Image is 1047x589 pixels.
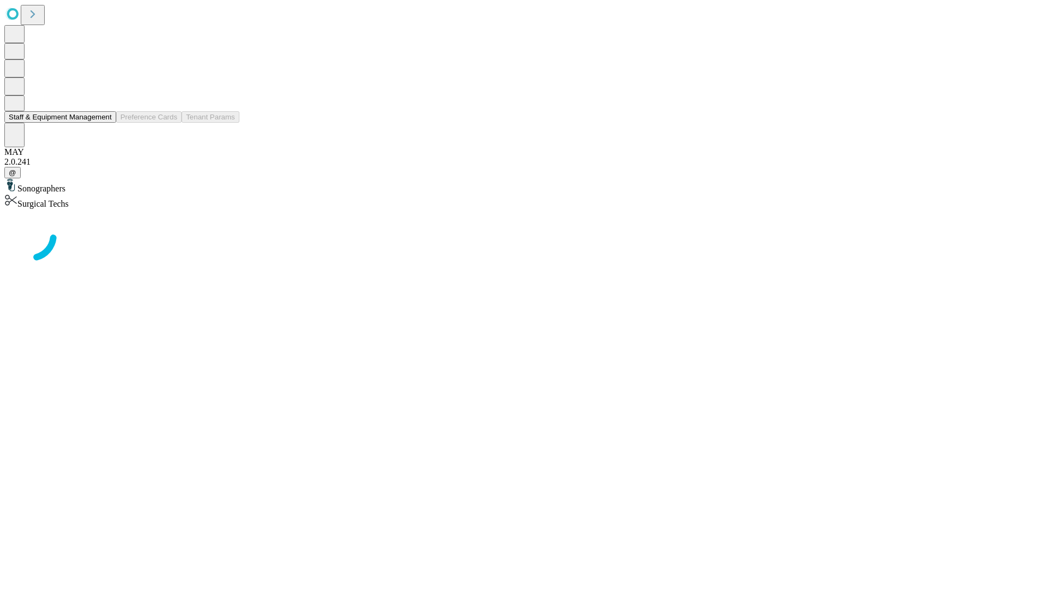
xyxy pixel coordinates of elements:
[4,178,1043,194] div: Sonographers
[4,147,1043,157] div: MAY
[4,167,21,178] button: @
[9,169,16,177] span: @
[4,111,116,123] button: Staff & Equipment Management
[4,194,1043,209] div: Surgical Techs
[4,157,1043,167] div: 2.0.241
[182,111,239,123] button: Tenant Params
[116,111,182,123] button: Preference Cards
